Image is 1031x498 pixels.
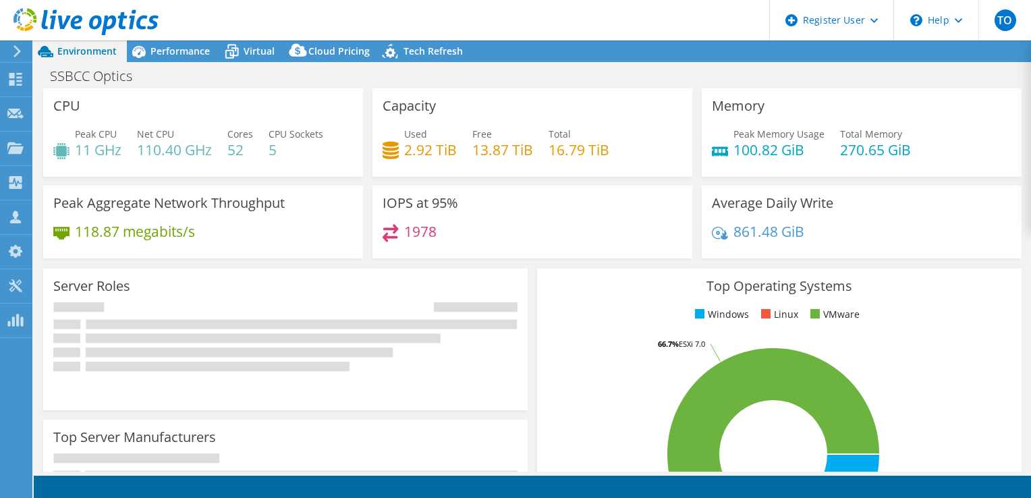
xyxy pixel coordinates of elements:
[547,279,1011,294] h3: Top Operating Systems
[53,196,285,211] h3: Peak Aggregate Network Throughput
[733,128,825,140] span: Peak Memory Usage
[679,339,705,349] tspan: ESXi 7.0
[758,307,798,322] li: Linux
[404,224,437,239] h4: 1978
[549,128,571,140] span: Total
[404,142,457,157] h4: 2.92 TiB
[57,45,117,57] span: Environment
[807,307,860,322] li: VMware
[308,45,370,57] span: Cloud Pricing
[269,142,323,157] h4: 5
[383,99,436,113] h3: Capacity
[840,142,911,157] h4: 270.65 GiB
[404,128,427,140] span: Used
[53,430,216,445] h3: Top Server Manufacturers
[383,196,458,211] h3: IOPS at 95%
[692,307,749,322] li: Windows
[733,224,804,239] h4: 861.48 GiB
[75,142,121,157] h4: 11 GHz
[137,128,174,140] span: Net CPU
[75,128,117,140] span: Peak CPU
[44,69,153,84] h1: SSBCC Optics
[658,339,679,349] tspan: 66.7%
[75,224,195,239] h4: 118.87 megabits/s
[227,128,253,140] span: Cores
[150,45,210,57] span: Performance
[840,128,902,140] span: Total Memory
[910,14,922,26] svg: \n
[269,128,323,140] span: CPU Sockets
[712,196,833,211] h3: Average Daily Write
[712,99,764,113] h3: Memory
[137,142,212,157] h4: 110.40 GHz
[733,142,825,157] h4: 100.82 GiB
[472,128,492,140] span: Free
[244,45,275,57] span: Virtual
[53,99,80,113] h3: CPU
[995,9,1016,31] span: TO
[227,142,253,157] h4: 52
[549,142,609,157] h4: 16.79 TiB
[403,45,463,57] span: Tech Refresh
[472,142,533,157] h4: 13.87 TiB
[53,279,130,294] h3: Server Roles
